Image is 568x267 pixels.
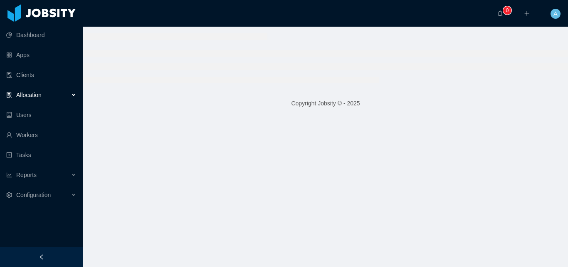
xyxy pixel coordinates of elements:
[6,67,77,83] a: icon: auditClients
[6,92,12,98] i: icon: solution
[83,89,568,118] footer: Copyright Jobsity © - 2025
[6,47,77,63] a: icon: appstoreApps
[6,147,77,163] a: icon: profileTasks
[6,192,12,198] i: icon: setting
[16,92,42,98] span: Allocation
[6,107,77,123] a: icon: robotUsers
[16,192,51,198] span: Configuration
[6,172,12,178] i: icon: line-chart
[497,10,503,16] i: icon: bell
[6,27,77,43] a: icon: pie-chartDashboard
[16,172,37,178] span: Reports
[6,127,77,143] a: icon: userWorkers
[503,6,511,15] sup: 0
[524,10,530,16] i: icon: plus
[553,9,557,19] span: A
